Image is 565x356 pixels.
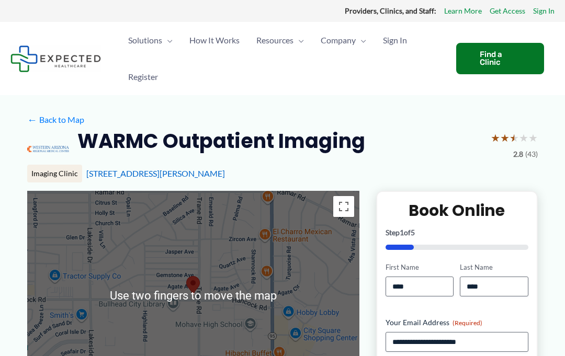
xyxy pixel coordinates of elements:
[490,4,525,18] a: Get Access
[345,6,436,15] strong: Providers, Clinics, and Staff:
[411,228,415,237] span: 5
[293,22,304,59] span: Menu Toggle
[386,229,528,236] p: Step of
[86,168,225,178] a: [STREET_ADDRESS][PERSON_NAME]
[10,45,101,72] img: Expected Healthcare Logo - side, dark font, small
[312,22,375,59] a: CompanyMenu Toggle
[460,262,528,272] label: Last Name
[510,128,519,147] span: ★
[533,4,555,18] a: Sign In
[321,22,356,59] span: Company
[356,22,366,59] span: Menu Toggle
[386,317,528,328] label: Your Email Address
[453,319,482,327] span: (Required)
[120,59,166,95] a: Register
[162,22,173,59] span: Menu Toggle
[256,22,293,59] span: Resources
[181,22,248,59] a: How It Works
[375,22,415,59] a: Sign In
[128,59,158,95] span: Register
[120,22,181,59] a: SolutionsMenu Toggle
[383,22,407,59] span: Sign In
[528,128,538,147] span: ★
[513,147,523,161] span: 2.8
[248,22,312,59] a: ResourcesMenu Toggle
[77,128,365,154] h2: WARMC Outpatient Imaging
[519,128,528,147] span: ★
[27,165,82,182] div: Imaging Clinic
[27,112,84,128] a: ←Back to Map
[525,147,538,161] span: (43)
[333,196,354,217] button: Toggle fullscreen view
[386,200,528,221] h2: Book Online
[27,114,37,124] span: ←
[500,128,510,147] span: ★
[444,4,482,18] a: Learn More
[386,262,454,272] label: First Name
[456,43,544,74] a: Find a Clinic
[400,228,404,237] span: 1
[491,128,500,147] span: ★
[120,22,446,95] nav: Primary Site Navigation
[128,22,162,59] span: Solutions
[189,22,240,59] span: How It Works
